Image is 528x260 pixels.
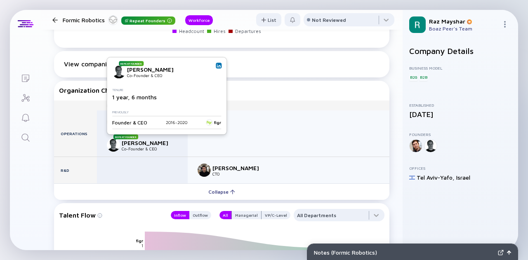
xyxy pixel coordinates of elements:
div: Co-Founder & CEO [127,73,181,78]
button: Collapse [54,183,389,200]
text: figr [136,238,143,243]
a: Search [10,127,41,147]
div: Workforce [185,16,213,24]
img: Dubi Katz picture [198,164,211,177]
div: Offices [409,166,511,171]
div: CTO [212,171,267,176]
div: [PERSON_NAME] [122,139,176,146]
div: Founders [97,103,188,108]
div: R&D [54,157,97,183]
text: 1 [141,243,143,248]
button: Managerial [231,211,262,219]
div: B2G [409,73,418,81]
div: [PERSON_NAME] [212,164,267,171]
div: Managerial [232,211,261,219]
img: Israel Flag [409,175,415,180]
div: Repeat Founders [121,16,175,25]
div: Repeat Founder [119,61,144,66]
div: Notes ( Formic Robotics ) [314,249,495,256]
a: Investor Map [10,87,41,107]
div: [PERSON_NAME] [127,66,181,73]
img: Menu [502,21,508,28]
div: Repeat Founder [113,134,138,139]
div: Tel Aviv-Yafo , [417,174,455,181]
div: Raz Mayshar [429,18,498,25]
div: 2016 - 2020 [166,120,187,125]
a: figr logofigr [206,119,221,126]
div: Established [409,103,511,108]
img: figr logo [206,119,212,126]
button: List [256,13,281,26]
img: Expand Notes [498,250,504,255]
a: Lists [10,68,41,87]
div: View companies similar to Formic Robotics [64,60,192,68]
div: Co-Founder & CEO [122,146,176,151]
h2: Company Details [409,46,511,56]
button: All [219,211,231,219]
div: Founder & CEO [112,119,147,126]
div: Formic Robotics [63,15,175,25]
div: Boaz Peer's Team [429,26,498,32]
img: Open Notes [507,251,511,255]
a: Reminders [10,107,41,127]
div: Collapse [203,185,240,198]
img: Yaron Vilan picture [107,138,120,152]
div: List [256,14,281,26]
div: Organization Chart [59,87,384,94]
div: Founders [409,132,511,137]
div: Previously [112,110,218,114]
div: Israel [456,174,470,181]
div: Business Model [409,66,511,70]
div: 1 year, 6 months [112,94,218,101]
div: Not Reviewed [312,17,346,23]
div: Tenure [112,88,218,92]
button: Workforce [185,15,213,25]
img: Yaron Vilan Linkedin Profile [217,63,221,68]
div: B2B [419,73,428,81]
div: Talent Flow [59,209,163,221]
div: Operations [54,110,97,157]
img: Raz Profile Picture [409,16,426,33]
div: figr [206,119,221,126]
div: VP/C-Levels [188,103,389,108]
img: Yaron Vilan picture [112,65,125,78]
button: Inflow [171,211,189,219]
button: VP/C-Level [262,211,290,219]
button: Outflow [189,211,211,219]
div: [DATE] [409,110,511,119]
